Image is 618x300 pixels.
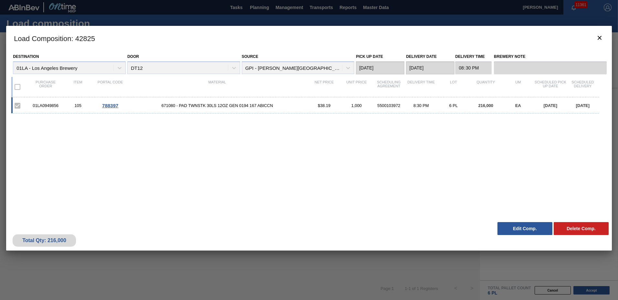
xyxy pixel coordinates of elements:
label: Brewery Note [494,52,607,61]
label: Delivery Time [455,52,492,61]
div: 5500103972 [373,103,405,108]
div: Delivery Time [405,80,437,94]
div: Item [62,80,94,94]
div: Scheduled Pick up Date [534,80,567,94]
div: Material [126,80,308,94]
label: Destination [13,54,39,59]
label: Delivery Date [406,54,436,59]
div: Lot [437,80,470,94]
div: 6 PL [437,103,470,108]
div: Quantity [470,80,502,94]
div: Portal code [94,80,126,94]
h3: Load Composition : 42825 [6,26,612,50]
input: mm/dd/yyyy [406,61,454,74]
div: $38.19 [308,103,340,108]
button: Edit Comp. [497,222,552,235]
div: 105 [62,103,94,108]
label: Door [127,54,139,59]
span: EA [515,103,521,108]
div: 01LA0949856 [29,103,62,108]
button: Delete Comp. [554,222,609,235]
div: 1,000 [340,103,373,108]
input: mm/dd/yyyy [356,61,404,74]
span: [DATE] [576,103,590,108]
span: 788397 [102,103,118,108]
div: 8:30 PM [405,103,437,108]
div: Purchase order [29,80,62,94]
span: 216,000 [478,103,493,108]
div: Net Price [308,80,340,94]
div: Total Qty: 216,000 [17,238,71,243]
label: Pick up Date [356,54,383,59]
span: [DATE] [544,103,557,108]
div: Scheduling Agreement [373,80,405,94]
div: Go to Order [94,103,126,108]
div: Scheduled Delivery [567,80,599,94]
div: Unit Price [340,80,373,94]
div: UM [502,80,534,94]
span: 671080 - PAD TWNSTK 30LS 12OZ GEN 0194 167 ABICCN [126,103,308,108]
label: Source [242,54,258,59]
